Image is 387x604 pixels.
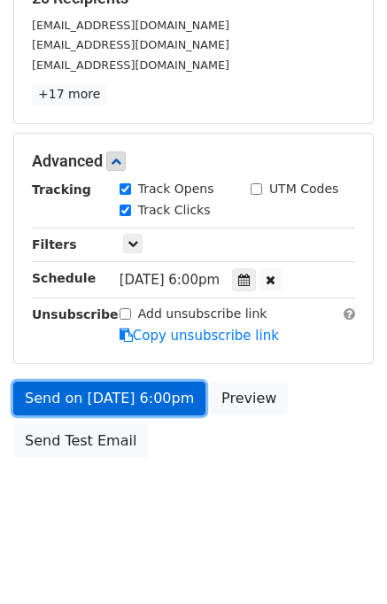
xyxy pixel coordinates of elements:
small: [EMAIL_ADDRESS][DOMAIN_NAME] [32,38,229,51]
a: Send Test Email [13,424,148,458]
iframe: Chat Widget [298,519,387,604]
strong: Tracking [32,182,91,197]
a: Copy unsubscribe link [120,328,279,344]
span: [DATE] 6:00pm [120,272,220,288]
strong: Schedule [32,271,96,285]
h5: Advanced [32,151,355,171]
label: UTM Codes [269,180,338,198]
label: Add unsubscribe link [138,305,267,323]
label: Track Clicks [138,201,211,220]
strong: Unsubscribe [32,307,119,321]
small: [EMAIL_ADDRESS][DOMAIN_NAME] [32,58,229,72]
a: +17 more [32,83,106,105]
small: [EMAIL_ADDRESS][DOMAIN_NAME] [32,19,229,32]
a: Preview [210,382,288,415]
a: Send on [DATE] 6:00pm [13,382,205,415]
label: Track Opens [138,180,214,198]
strong: Filters [32,237,77,252]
